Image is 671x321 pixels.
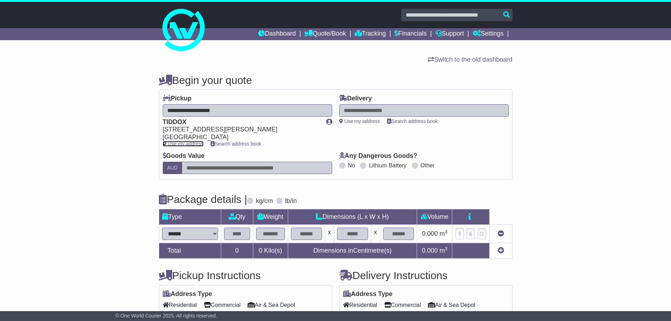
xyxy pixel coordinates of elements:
td: Total [159,243,221,258]
td: Type [159,209,221,224]
a: Tracking [355,28,386,40]
label: Lithium Battery [369,162,406,169]
h4: Begin your quote [159,74,512,86]
label: lb/in [285,197,297,205]
td: Weight [253,209,288,224]
sup: 3 [445,246,448,251]
span: m [440,230,448,237]
span: m [440,247,448,254]
span: 0.000 [422,247,438,254]
a: Settings [473,28,504,40]
a: Quote/Book [304,28,346,40]
td: Volume [417,209,452,224]
label: Goods Value [163,152,205,160]
span: © One World Courier 2025. All rights reserved. [116,313,217,319]
td: Qty [221,209,253,224]
span: 0.000 [422,230,438,237]
h4: Pickup Instructions [159,270,332,281]
a: Use my address [339,118,380,124]
td: x [371,224,380,243]
span: Commercial [384,300,421,310]
a: Switch to the old dashboard [428,56,512,63]
label: AUD [163,162,182,174]
label: Pickup [163,95,192,103]
span: Air & Sea Depot [248,300,295,310]
label: Address Type [163,290,212,298]
label: Other [421,162,435,169]
sup: 3 [445,229,448,234]
a: Remove this item [498,230,504,237]
label: Delivery [339,95,372,103]
div: [GEOGRAPHIC_DATA] [163,134,319,141]
a: Add new item [498,247,504,254]
label: kg/cm [256,197,273,205]
td: x [325,224,334,243]
div: [STREET_ADDRESS][PERSON_NAME] [163,126,319,134]
h4: Package details | [159,193,247,205]
span: Air & Sea Depot [428,300,476,310]
td: Dimensions in Centimetre(s) [288,243,417,258]
a: Financials [394,28,427,40]
span: 0 [259,247,262,254]
a: Dashboard [258,28,296,40]
label: No [348,162,355,169]
span: Commercial [204,300,241,310]
span: Residential [343,300,377,310]
label: Any Dangerous Goods? [339,152,417,160]
td: Kilo(s) [253,243,288,258]
a: Search address book [387,118,438,124]
td: 0 [221,243,253,258]
label: Address Type [343,290,393,298]
a: Support [435,28,464,40]
a: Search address book [211,141,261,147]
h4: Delivery Instructions [339,270,512,281]
span: Residential [163,300,197,310]
td: Dimensions (L x W x H) [288,209,417,224]
div: TIDDOX [163,118,319,126]
a: Use my address [163,141,204,147]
